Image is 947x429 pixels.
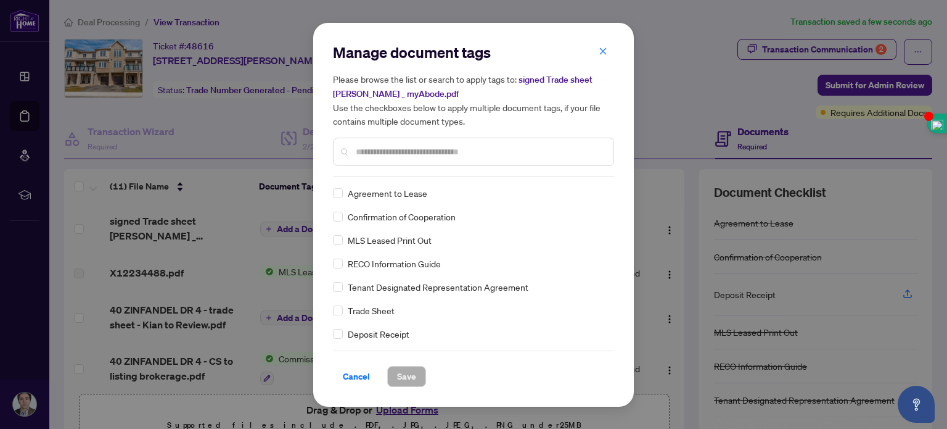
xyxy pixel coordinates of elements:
h2: Manage document tags [333,43,614,62]
span: Agreement to Lease [348,186,427,200]
span: close [599,47,607,56]
span: signed Trade sheet [PERSON_NAME] _ myAbode.pdf [333,74,592,99]
span: MLS Leased Print Out [348,233,432,247]
span: Deposit Receipt [348,327,409,341]
button: Cancel [333,366,380,387]
span: Tenant Designated Representation Agreement [348,280,528,294]
span: RECO Information Guide [348,257,441,270]
button: Save [387,366,426,387]
span: Cancel [343,367,370,386]
h5: Please browse the list or search to apply tags to: Use the checkboxes below to apply multiple doc... [333,72,614,128]
span: Trade Sheet [348,304,395,317]
span: Confirmation of Cooperation [348,210,456,223]
button: Open asap [898,386,935,423]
